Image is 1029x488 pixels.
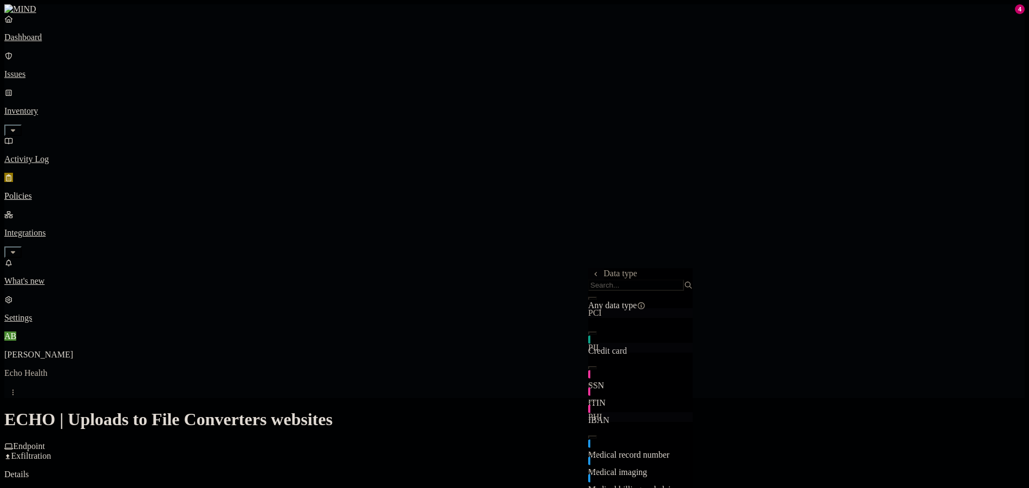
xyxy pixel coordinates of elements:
[4,173,1025,201] a: Policies
[4,451,1025,461] div: Exfiltration
[4,88,1025,134] a: Inventory
[4,276,1025,286] p: What's new
[4,191,1025,201] p: Policies
[588,308,693,318] div: PCI
[588,457,590,465] img: phi-line
[588,405,590,413] img: pii-line
[4,258,1025,286] a: What's new
[588,301,637,310] span: Any data type
[588,370,590,379] img: pii-line
[4,331,16,341] span: AB
[4,69,1025,79] p: Issues
[4,368,1025,378] p: Echo Health
[4,350,1025,360] p: [PERSON_NAME]
[4,4,1025,14] a: MIND
[588,335,590,344] img: pci-line
[588,343,693,353] div: PII
[4,295,1025,323] a: Settings
[4,106,1025,116] p: Inventory
[4,51,1025,79] a: Issues
[1015,4,1025,14] div: 4
[588,412,693,422] div: PHI
[588,279,684,291] input: Search...
[588,387,590,396] img: pii-line
[4,4,36,14] img: MIND
[4,14,1025,42] a: Dashboard
[4,409,1025,430] h1: ECHO | Uploads to File Converters websites
[588,474,590,483] img: phi-line
[4,470,1025,479] p: Details
[4,32,1025,42] p: Dashboard
[4,228,1025,238] p: Integrations
[604,269,637,278] span: Data type
[4,136,1025,164] a: Activity Log
[4,210,1025,256] a: Integrations
[588,439,590,448] img: phi-line
[4,313,1025,323] p: Settings
[4,154,1025,164] p: Activity Log
[4,441,1025,451] div: Endpoint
